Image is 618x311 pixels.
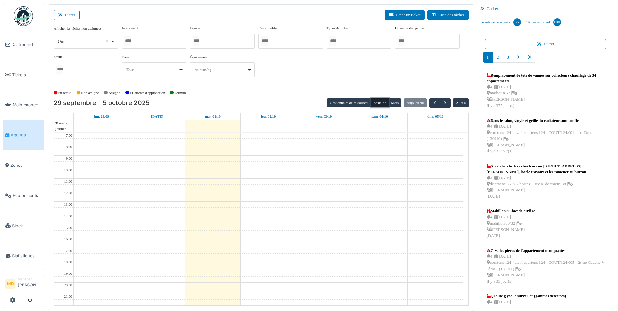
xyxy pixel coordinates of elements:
[389,98,401,107] button: Mois
[3,59,44,90] a: Tickets
[260,113,277,120] a: 2 octobre 2025
[11,132,41,138] span: Agenda
[3,150,44,180] a: Zones
[63,202,73,207] div: 13:00
[487,175,605,200] div: 4 | [DATE] de craene 36-38 / hoste 8 - rue a. de craene 38 | [PERSON_NAME] [DATE]
[63,294,73,299] div: 21:00
[487,72,605,84] div: Remplacement de tête de vannes sur collecteurs chauffage de 34 appartements
[175,90,186,96] label: Terminé
[487,163,605,175] div: Aller cherche les extincteurs au [STREET_ADDRESS][PERSON_NAME], locale travaux et les ramener au ...
[5,277,41,292] a: MD Manager[PERSON_NAME]
[54,54,62,59] label: Statut
[477,14,524,31] a: Tickets non-assignés
[487,84,605,109] div: 4 | [DATE] marbotin 67 | [PERSON_NAME] Il y a 377 jour(s)
[395,26,425,31] label: Domaine d'expertise
[524,14,564,31] a: Tâches en retard
[329,36,336,46] input: Tous
[404,98,427,107] button: Aujourd'hui
[3,90,44,120] a: Maintenance
[487,118,605,123] div: Dans le salon, vinyle et grille du radiateur sont gonflés
[398,36,404,46] input: Tous
[63,259,73,265] div: 18:00
[483,52,609,68] nav: pager
[440,98,451,108] button: Suivant
[13,192,41,198] span: Équipements
[18,277,41,291] li: [PERSON_NAME]
[93,113,111,120] a: 29 septembre 2025
[487,214,535,239] div: 4 | [DATE] mahillon 30/32 | [PERSON_NAME] [DATE]
[122,26,138,31] label: Intervenant
[3,241,44,271] a: Statistiques
[485,207,537,241] a: Mahillon 30-facade arrière 4 |[DATE] mahillon 30/32 | [PERSON_NAME][DATE]
[487,293,605,299] div: Qualité glycol à surveiller (gommes détectées)
[487,248,605,253] div: Clés des pièces de l'appartement manquantes
[258,26,277,31] label: Responsable
[12,72,41,78] span: Tickets
[261,36,268,46] input: Tous
[327,98,371,107] button: Gestionnaire de ressources
[11,41,41,48] span: Dashboard
[370,113,389,120] a: 4 octobre 2025
[426,113,445,120] a: 5 octobre 2025
[54,10,80,20] button: Filtrer
[63,248,73,253] div: 17:00
[5,279,15,289] li: MD
[194,67,247,73] div: Aucun(e)
[513,18,521,26] div: 25
[553,18,561,26] div: 1101
[193,36,199,46] input: Tous
[64,133,73,138] div: 7:00
[130,90,165,96] label: En attente d'approbation
[3,180,44,210] a: Équipements
[487,253,605,284] div: 4 | [DATE] courtens 124 - av. f. courtens 124 - COUT/124/005 - 2ème Gauche + 3ème - (139011) | [P...
[493,52,503,63] a: 2
[3,210,44,241] a: Stock
[63,179,73,184] div: 11:00
[63,271,73,276] div: 19:00
[18,277,41,282] div: Manager
[54,26,101,31] label: Afficher les tâches non assignées
[12,253,41,259] span: Statistiques
[453,98,468,107] button: Aller à
[14,6,33,26] img: Badge_color-CXgf-gQk.svg
[63,167,73,173] div: 10:00
[109,90,120,96] label: Assigné
[487,208,535,214] div: Mahillon 30-facade arrière
[13,102,41,108] span: Maintenance
[58,38,110,45] div: Oui
[56,65,63,74] input: Tous
[327,26,349,31] label: Types de ticket
[104,38,110,45] button: Remove item: 'yes'
[64,144,73,150] div: 8:00
[150,113,165,120] a: 30 septembre 2025
[126,67,178,73] div: Tous
[485,39,606,49] button: Filtrer
[427,10,469,20] button: Liste des tâches
[485,246,606,286] a: Clés des pièces de l'appartement manquantes 4 |[DATE] courtens 124 - av. f. courtens 124 - COUT/1...
[63,190,73,196] div: 12:00
[485,162,606,201] a: Aller cherche les extincteurs au [STREET_ADDRESS][PERSON_NAME], locale travaux et les ramener au ...
[190,54,208,60] label: Équipement
[63,236,73,242] div: 16:00
[63,283,73,288] div: 20:00
[3,120,44,150] a: Agenda
[64,156,73,161] div: 9:00
[190,26,200,31] label: Équipe
[483,52,493,63] a: 1
[485,71,606,111] a: Remplacement de tête de vannes sur collecteurs chauffage de 34 appartements 4 |[DATE] marbotin 67...
[63,225,73,231] div: 15:00
[58,90,71,96] label: En retard
[81,90,99,96] label: Non assigné
[487,123,605,155] div: 4 | [DATE] courtens 124 - av. f. courtens 124 - COUT/124/004 - 1er Droit - (139010) | [PERSON_NAM...
[503,52,513,63] a: 3
[12,223,41,229] span: Stock
[385,10,425,20] button: Créer un ticket
[477,4,614,14] div: Cacher
[485,116,606,156] a: Dans le salon, vinyle et grille du radiateur sont gonflés 4 |[DATE] courtens 124 - av. f. courten...
[315,113,333,120] a: 3 octobre 2025
[371,98,389,107] button: Semaine
[63,213,73,219] div: 14:00
[429,98,440,108] button: Précédent
[203,113,222,120] a: 1 octobre 2025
